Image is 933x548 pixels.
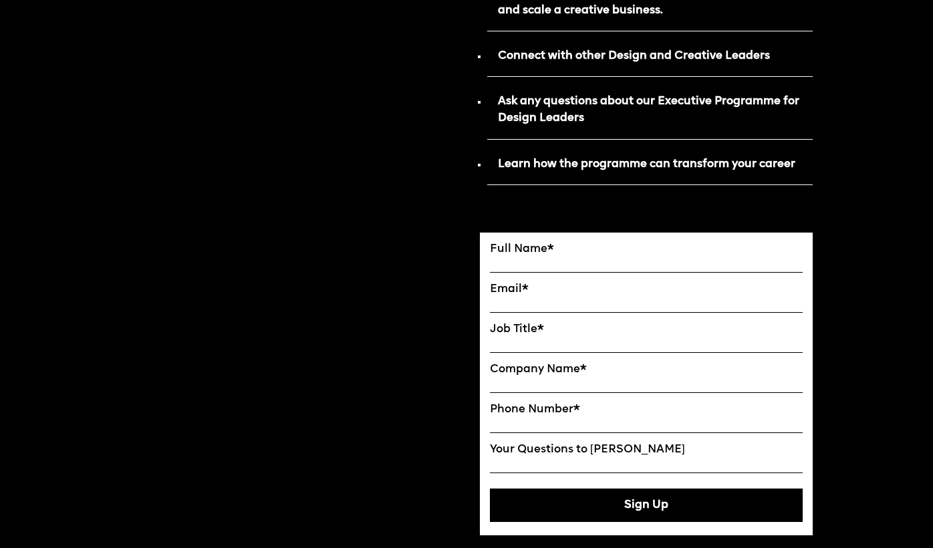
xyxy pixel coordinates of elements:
[490,323,803,336] label: Job Title
[498,50,770,61] strong: Connect with other Design and Creative Leaders
[498,96,799,124] strong: Ask any questions about our Executive Programme for Design Leaders
[490,489,803,522] button: Sign Up
[490,443,803,456] label: Your Questions to [PERSON_NAME]
[490,363,803,376] label: Company Name
[498,158,795,170] strong: Learn how the programme can transform your career
[490,283,803,296] label: Email
[490,403,803,416] label: Phone Number*
[490,243,803,256] label: Full Name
